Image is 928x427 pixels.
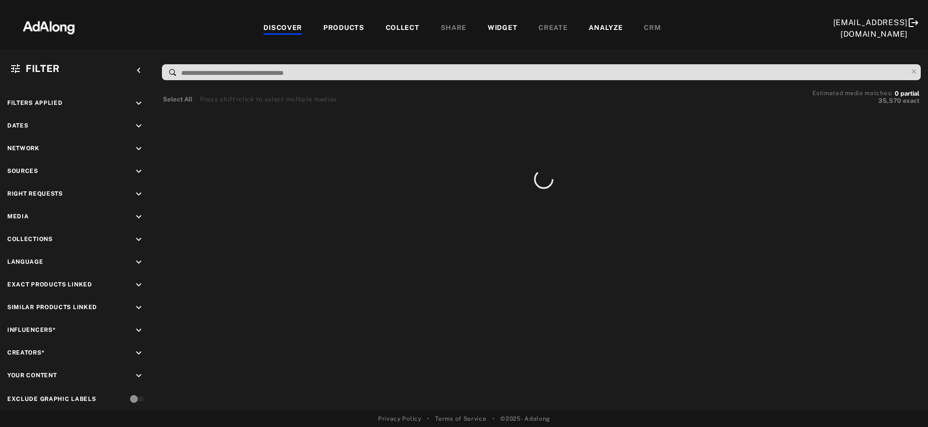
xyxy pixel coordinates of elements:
[133,212,144,222] i: keyboard_arrow_down
[500,414,550,423] span: © 2025 - Adalong
[7,236,53,242] span: Collections
[895,91,919,96] button: 0partial
[163,95,192,104] button: Select All
[133,121,144,131] i: keyboard_arrow_down
[878,97,901,104] span: 35,570
[133,280,144,290] i: keyboard_arrow_down
[26,63,60,74] span: Filter
[7,395,96,403] div: Exclude Graphic Labels
[7,213,29,220] span: Media
[7,304,97,311] span: Similar Products Linked
[441,23,467,34] div: SHARE
[7,327,56,333] span: Influencers*
[644,23,661,34] div: CRM
[200,95,337,104] div: Press shift+click to select multiple medias
[133,98,144,109] i: keyboard_arrow_down
[7,281,92,288] span: Exact Products Linked
[133,65,144,76] i: keyboard_arrow_left
[7,190,63,197] span: Right Requests
[427,414,430,423] span: •
[133,348,144,358] i: keyboard_arrow_down
[133,370,144,381] i: keyboard_arrow_down
[7,258,43,265] span: Language
[7,100,63,106] span: Filters applied
[812,96,919,106] button: 35,570exact
[133,234,144,245] i: keyboard_arrow_down
[7,122,29,129] span: Dates
[812,90,893,97] span: Estimated media matches:
[386,23,420,34] div: COLLECT
[7,349,44,356] span: Creators*
[589,23,623,34] div: ANALYZE
[133,166,144,177] i: keyboard_arrow_down
[833,17,908,40] div: [EMAIL_ADDRESS][DOMAIN_NAME]
[133,189,144,199] i: keyboard_arrow_down
[133,302,144,313] i: keyboard_arrow_down
[323,23,364,34] div: PRODUCTS
[133,257,144,268] i: keyboard_arrow_down
[7,372,57,379] span: Your Content
[895,90,899,97] span: 0
[263,23,302,34] div: DISCOVER
[133,325,144,336] i: keyboard_arrow_down
[378,414,421,423] a: Privacy Policy
[6,12,91,41] img: 63233d7d88ed69de3c212112c67096b6.png
[435,414,486,423] a: Terms of Service
[7,145,40,152] span: Network
[133,143,144,154] i: keyboard_arrow_down
[538,23,567,34] div: CREATE
[488,23,517,34] div: WIDGET
[493,414,495,423] span: •
[7,168,38,174] span: Sources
